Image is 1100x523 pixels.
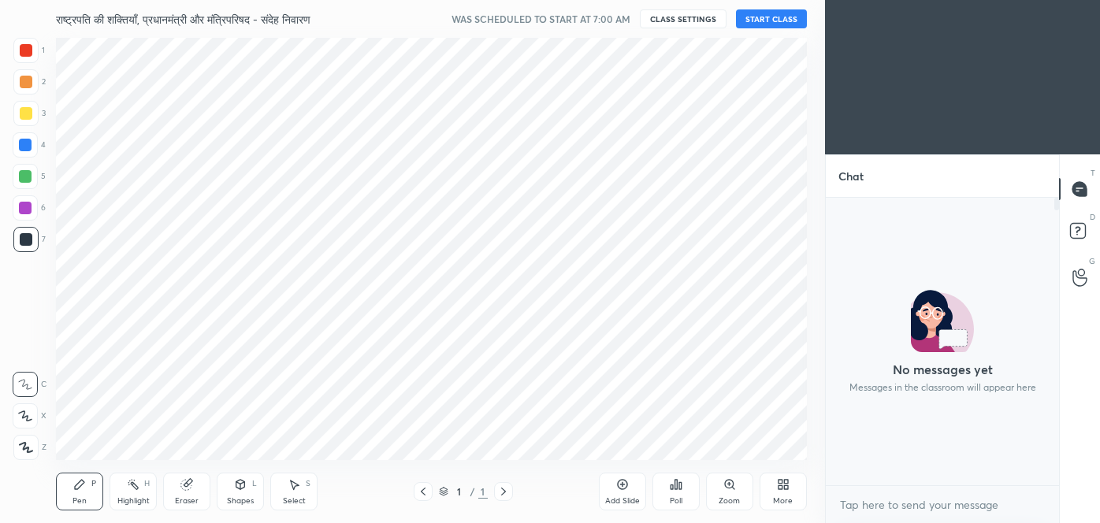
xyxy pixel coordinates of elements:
[13,69,46,95] div: 2
[470,487,475,496] div: /
[478,484,488,499] div: 1
[736,9,807,28] button: START CLASS
[452,12,630,26] h5: WAS SCHEDULED TO START AT 7:00 AM
[452,487,467,496] div: 1
[13,227,46,252] div: 7
[13,195,46,221] div: 6
[13,101,46,126] div: 3
[13,38,45,63] div: 1
[144,480,150,488] div: H
[13,164,46,189] div: 5
[13,132,46,158] div: 4
[605,497,640,505] div: Add Slide
[91,480,96,488] div: P
[1091,167,1095,179] p: T
[13,403,46,428] div: X
[227,497,254,505] div: Shapes
[1089,255,1095,267] p: G
[72,497,87,505] div: Pen
[56,12,310,27] h4: राष्ट्रपति की शक्तियाँ, प्रधानमंत्री और मंत्रिपरिषद - संदेह निवारण
[117,497,150,505] div: Highlight
[670,497,682,505] div: Poll
[1090,211,1095,223] p: D
[640,9,727,28] button: CLASS SETTINGS
[719,497,740,505] div: Zoom
[13,435,46,460] div: Z
[283,497,306,505] div: Select
[252,480,257,488] div: L
[306,480,310,488] div: S
[773,497,793,505] div: More
[13,372,46,397] div: C
[826,155,876,197] p: Chat
[175,497,199,505] div: Eraser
